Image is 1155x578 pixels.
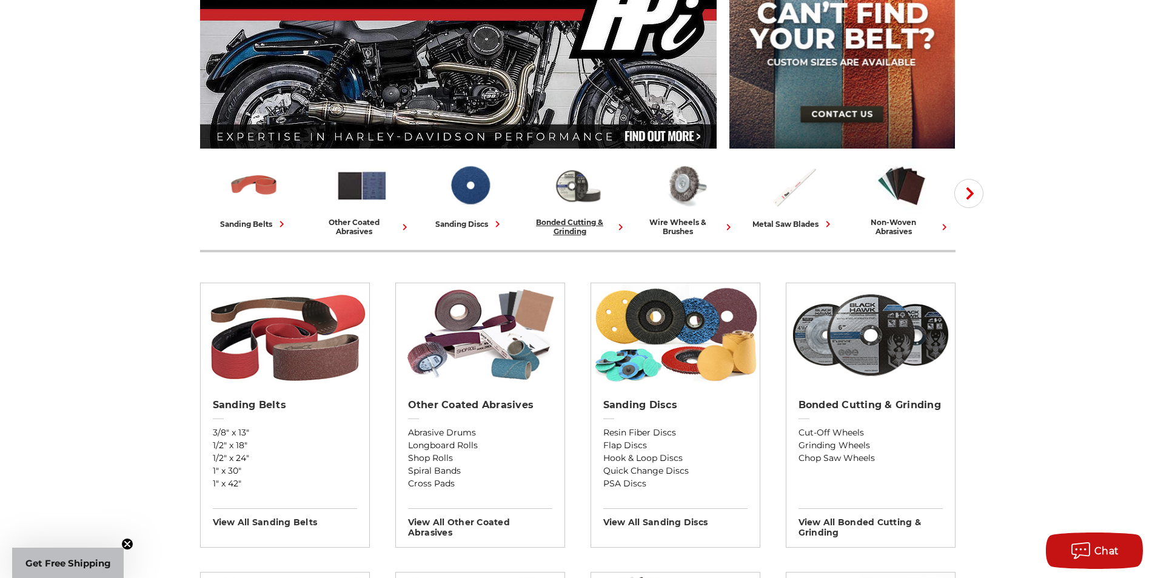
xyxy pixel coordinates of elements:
a: Longboard Rolls [408,439,552,452]
span: Chat [1094,545,1119,557]
h3: View All bonded cutting & grinding [798,508,943,538]
a: Grinding Wheels [798,439,943,452]
img: Bonded Cutting & Grinding [551,160,604,212]
h3: View All sanding belts [213,508,357,528]
h2: Sanding Discs [603,399,748,411]
a: PSA Discs [603,477,748,490]
a: Cut-Off Wheels [798,426,943,439]
a: Quick Change Discs [603,465,748,477]
div: bonded cutting & grinding [529,218,627,236]
img: Non-woven Abrasives [875,160,928,212]
h2: Bonded Cutting & Grinding [798,399,943,411]
a: 1/2" x 18" [213,439,357,452]
a: bonded cutting & grinding [529,160,627,236]
h2: Other Coated Abrasives [408,399,552,411]
div: Get Free ShippingClose teaser [12,548,124,578]
button: Next [954,179,983,208]
div: metal saw blades [752,218,834,230]
a: sanding discs [421,160,519,230]
img: Sanding Discs [591,283,760,386]
a: Abrasive Drums [408,426,552,439]
a: sanding belts [205,160,303,230]
img: Other Coated Abrasives [335,160,389,212]
div: sanding discs [435,218,504,230]
img: Sanding Belts [201,283,369,386]
h3: View All other coated abrasives [408,508,552,538]
a: Chop Saw Wheels [798,452,943,465]
img: Sanding Belts [227,160,281,212]
h2: Sanding Belts [213,399,357,411]
span: Get Free Shipping [25,557,111,569]
a: wire wheels & brushes [637,160,735,236]
a: metal saw blades [745,160,843,230]
a: Hook & Loop Discs [603,452,748,465]
a: Spiral Bands [408,465,552,477]
a: non-woven abrasives [852,160,951,236]
a: Cross Pads [408,477,552,490]
a: 1" x 30" [213,465,357,477]
button: Close teaser [121,538,133,550]
a: Flap Discs [603,439,748,452]
img: Wire Wheels & Brushes [659,160,712,212]
a: other coated abrasives [313,160,411,236]
h3: View All sanding discs [603,508,748,528]
div: non-woven abrasives [852,218,951,236]
a: Resin Fiber Discs [603,426,748,439]
img: Other Coated Abrasives [396,283,564,386]
button: Chat [1046,533,1143,569]
a: 3/8" x 13" [213,426,357,439]
a: 1" x 42" [213,477,357,490]
img: Metal Saw Blades [767,160,820,212]
img: Bonded Cutting & Grinding [786,283,955,386]
a: Shop Rolls [408,452,552,465]
div: sanding belts [220,218,288,230]
img: Sanding Discs [443,160,497,212]
div: wire wheels & brushes [637,218,735,236]
a: 1/2" x 24" [213,452,357,465]
div: other coated abrasives [313,218,411,236]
